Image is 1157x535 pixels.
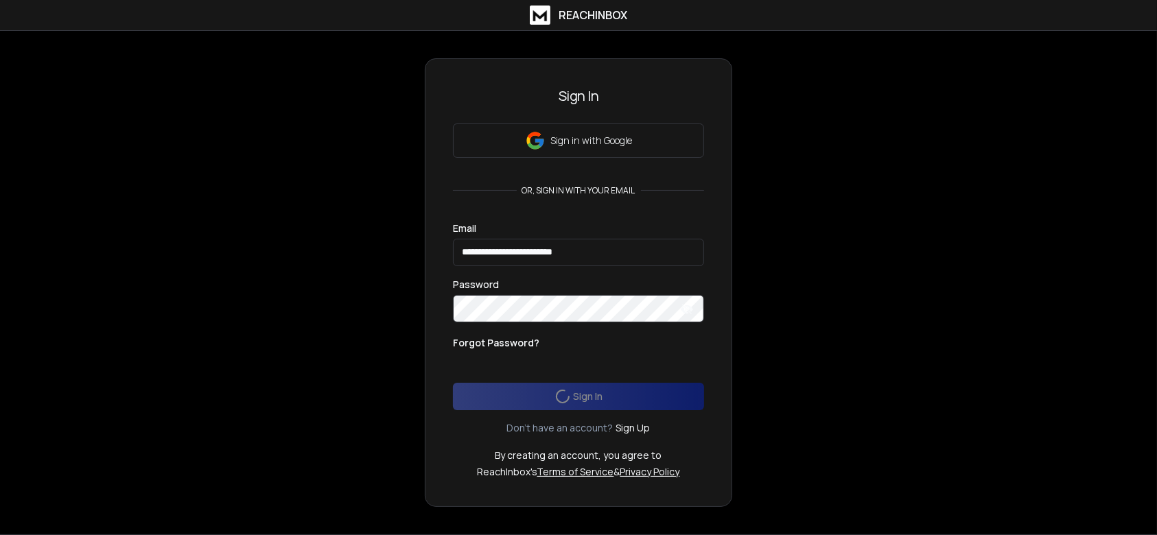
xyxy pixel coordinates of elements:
h1: ReachInbox [559,7,627,23]
h3: Sign In [453,86,704,106]
p: or, sign in with your email [517,185,641,196]
a: Sign Up [616,421,651,435]
a: Terms of Service [537,465,614,478]
img: logo [530,5,550,25]
label: Password [453,280,499,289]
p: By creating an account, you agree to [495,449,662,462]
a: ReachInbox [530,5,627,25]
p: ReachInbox's & [478,465,680,479]
a: Privacy Policy [620,465,680,478]
p: Sign in with Google [551,134,633,147]
button: Sign in with Google [453,123,704,158]
label: Email [453,224,476,233]
p: Forgot Password? [453,336,539,350]
p: Don't have an account? [507,421,613,435]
